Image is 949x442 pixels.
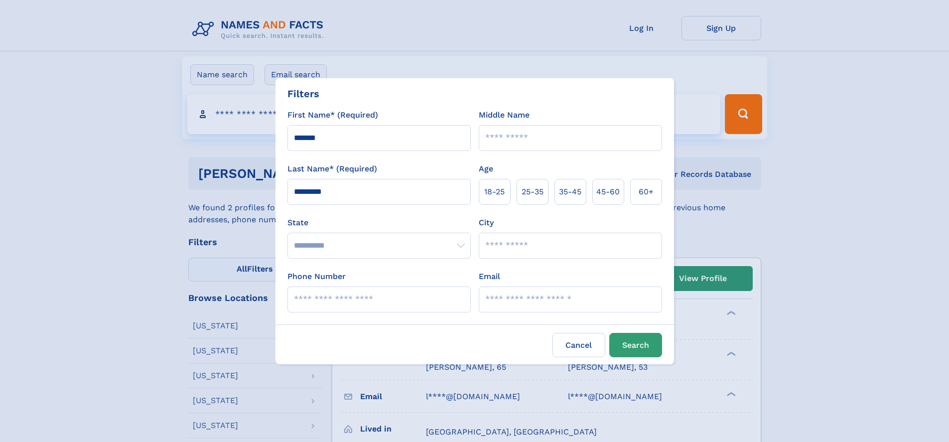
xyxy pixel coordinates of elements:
[552,333,605,357] label: Cancel
[287,217,471,229] label: State
[596,186,620,198] span: 45‑60
[287,163,377,175] label: Last Name* (Required)
[559,186,581,198] span: 35‑45
[287,86,319,101] div: Filters
[639,186,654,198] span: 60+
[479,271,500,283] label: Email
[479,217,494,229] label: City
[479,109,530,121] label: Middle Name
[609,333,662,357] button: Search
[287,271,346,283] label: Phone Number
[522,186,543,198] span: 25‑35
[287,109,378,121] label: First Name* (Required)
[484,186,505,198] span: 18‑25
[479,163,493,175] label: Age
